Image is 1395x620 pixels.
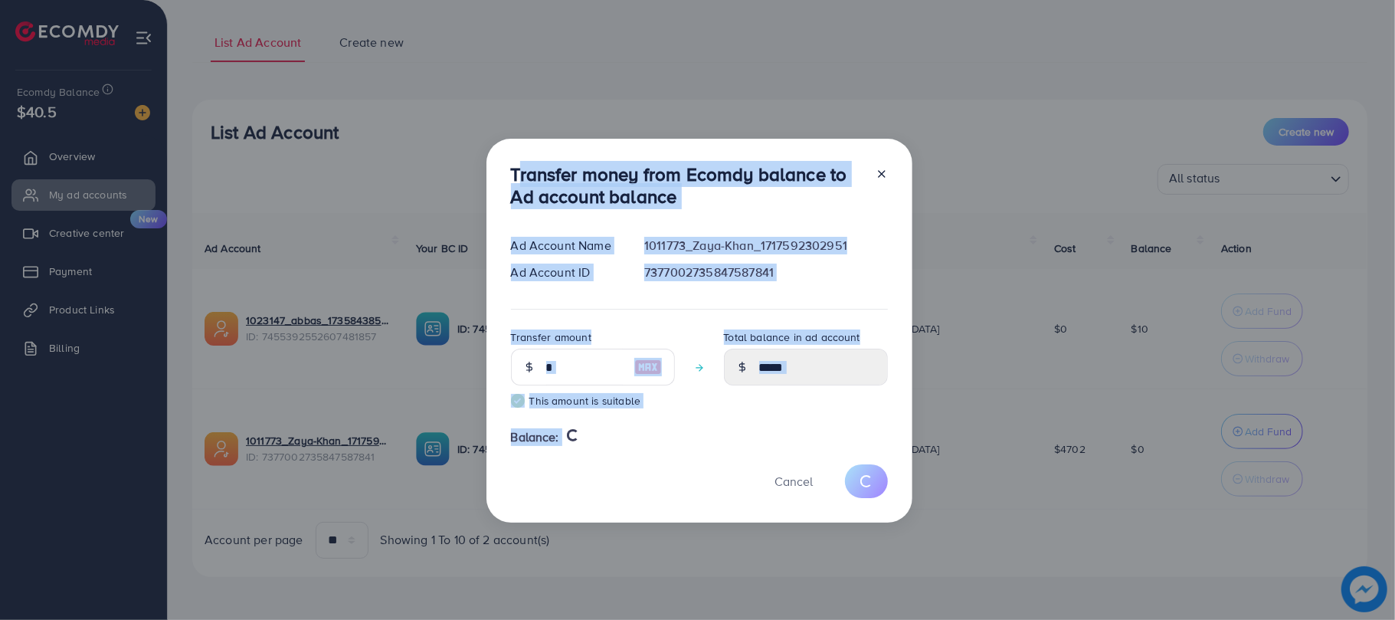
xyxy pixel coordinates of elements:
img: image [634,358,662,376]
div: Ad Account Name [499,237,633,254]
button: Cancel [756,464,833,497]
span: Cancel [775,473,814,490]
span: Balance: [511,428,559,446]
small: This amount is suitable [511,393,675,408]
div: 7377002735847587841 [632,264,899,281]
h3: Transfer money from Ecomdy balance to Ad account balance [511,163,863,208]
img: guide [511,394,525,408]
label: Transfer amount [511,330,591,345]
div: Ad Account ID [499,264,633,281]
label: Total balance in ad account [724,330,860,345]
div: 1011773_Zaya-Khan_1717592302951 [632,237,899,254]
